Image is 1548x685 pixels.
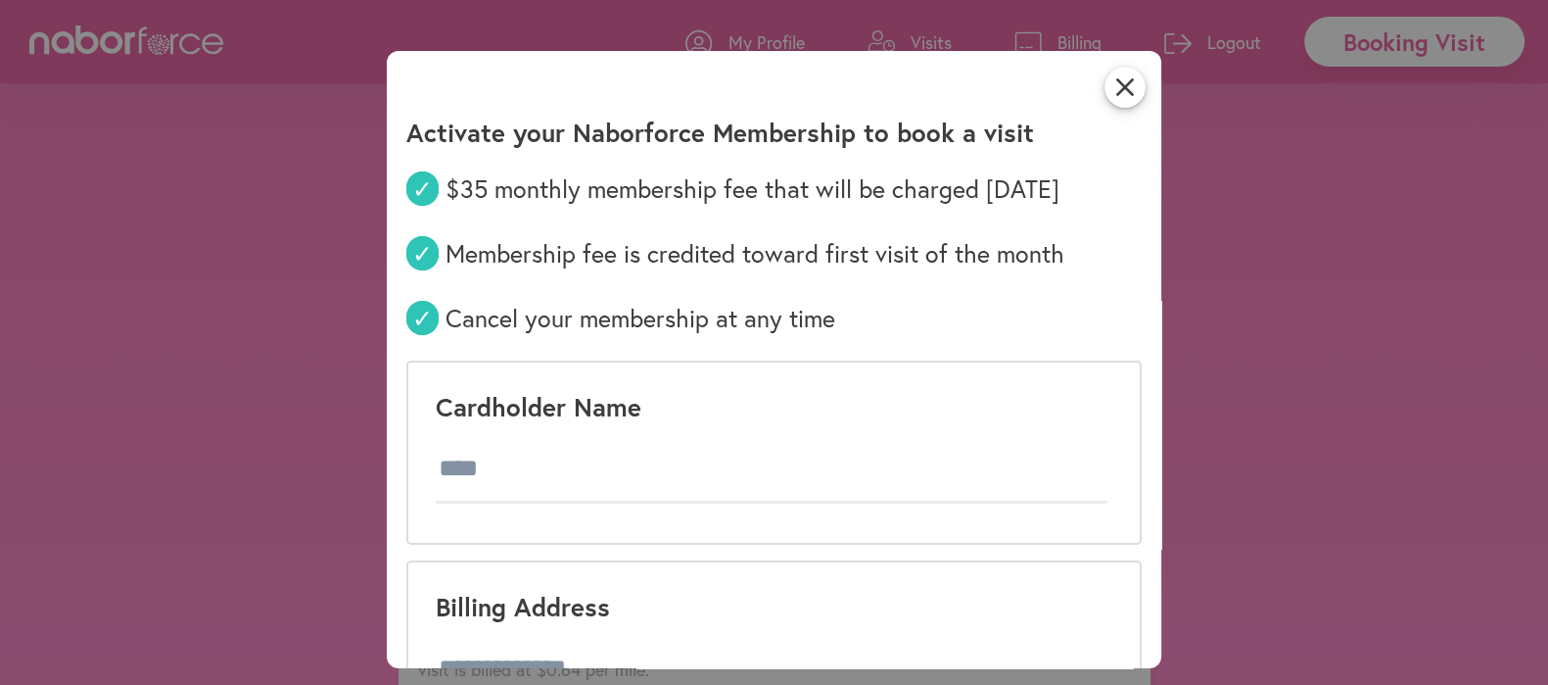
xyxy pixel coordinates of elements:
p: Billing Address [436,590,610,623]
span: ✓ [406,301,439,335]
p: Cardholder Name [436,390,641,423]
span: Membership fee is credited toward first visit of the month [406,236,1064,270]
i: close [1104,67,1146,108]
p: Activate your Naborforce Membership to book a visit [406,82,1034,149]
span: $35 monthly membership fee that will be charged [DATE] [406,171,1059,206]
span: Cancel your membership at any time [406,301,835,335]
span: ✓ [406,236,439,270]
span: ✓ [406,171,439,206]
